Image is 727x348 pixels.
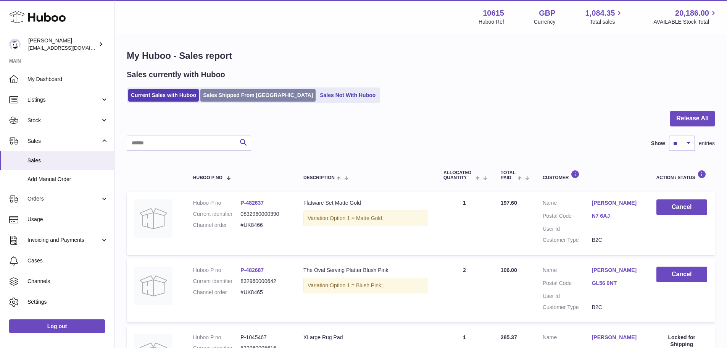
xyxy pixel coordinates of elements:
dt: Huboo P no [193,199,241,207]
dt: Name [543,267,592,276]
label: Show [651,140,665,147]
strong: GBP [539,8,555,18]
a: P-482637 [240,200,264,206]
span: Option 1 = Matte Gold; [330,215,384,221]
span: 20,186.00 [675,8,709,18]
a: P-482687 [240,267,264,273]
span: Total paid [501,170,516,180]
button: Release All [670,111,715,126]
span: Stock [27,117,100,124]
span: 106.00 [501,267,517,273]
dd: 0832960000390 [240,210,288,218]
dt: Postal Code [543,212,592,222]
dd: #UK8466 [240,222,288,229]
div: The Oval Serving Platter Blush Pink [303,267,428,274]
td: 1 [436,192,493,255]
button: Cancel [656,199,707,215]
img: internalAdmin-10615@internal.huboo.com [9,39,21,50]
strong: 10615 [483,8,504,18]
dd: B2C [592,304,641,311]
div: Variation: [303,210,428,226]
span: AVAILABLE Stock Total [653,18,718,26]
img: no-photo.jpg [134,267,172,305]
dt: Current identifier [193,278,241,285]
div: XLarge Rug Pad [303,334,428,341]
dd: B2C [592,236,641,244]
div: Variation: [303,278,428,293]
dt: Channel order [193,289,241,296]
dt: Name [543,199,592,209]
span: Settings [27,298,108,306]
span: Cases [27,257,108,264]
a: Sales Shipped From [GEOGRAPHIC_DATA] [200,89,316,102]
span: Option 1 = Blush Pink; [330,282,383,288]
a: Current Sales with Huboo [128,89,199,102]
dt: User Id [543,225,592,233]
dt: Customer Type [543,304,592,311]
dd: 832960000642 [240,278,288,285]
dt: Current identifier [193,210,241,218]
a: 1,084.35 Total sales [585,8,624,26]
span: 285.37 [501,334,517,340]
span: 1,084.35 [585,8,615,18]
div: Flatware Set Matte Gold [303,199,428,207]
div: [PERSON_NAME] [28,37,97,52]
td: 2 [436,259,493,322]
dd: P-1045467 [240,334,288,341]
span: Huboo P no [193,175,222,180]
img: no-photo.jpg [134,199,172,238]
a: GL56 0NT [592,280,641,287]
a: Sales Not With Huboo [317,89,378,102]
div: Action / Status [656,170,707,180]
span: Usage [27,216,108,223]
span: ALLOCATED Quantity [443,170,474,180]
span: 197.60 [501,200,517,206]
a: [PERSON_NAME] [592,267,641,274]
a: [PERSON_NAME] [592,334,641,341]
span: Orders [27,195,100,202]
span: My Dashboard [27,76,108,83]
a: Log out [9,319,105,333]
span: Invoicing and Payments [27,236,100,244]
div: Huboo Ref [479,18,504,26]
span: Listings [27,96,100,104]
a: N7 6AJ [592,212,641,220]
div: Currency [534,18,556,26]
h1: My Huboo - Sales report [127,50,715,62]
dt: Customer Type [543,236,592,244]
div: Customer [543,170,641,180]
dt: Name [543,334,592,343]
dt: Huboo P no [193,334,241,341]
dt: Channel order [193,222,241,229]
dd: #UK8465 [240,289,288,296]
h2: Sales currently with Huboo [127,70,225,80]
span: Add Manual Order [27,176,108,183]
dt: Postal Code [543,280,592,289]
span: entries [699,140,715,147]
a: [PERSON_NAME] [592,199,641,207]
span: Sales [27,138,100,145]
span: Total sales [590,18,624,26]
dt: Huboo P no [193,267,241,274]
span: Description [303,175,335,180]
dt: User Id [543,293,592,300]
span: Sales [27,157,108,164]
span: [EMAIL_ADDRESS][DOMAIN_NAME] [28,45,112,51]
span: Channels [27,278,108,285]
button: Cancel [656,267,707,282]
a: 20,186.00 AVAILABLE Stock Total [653,8,718,26]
